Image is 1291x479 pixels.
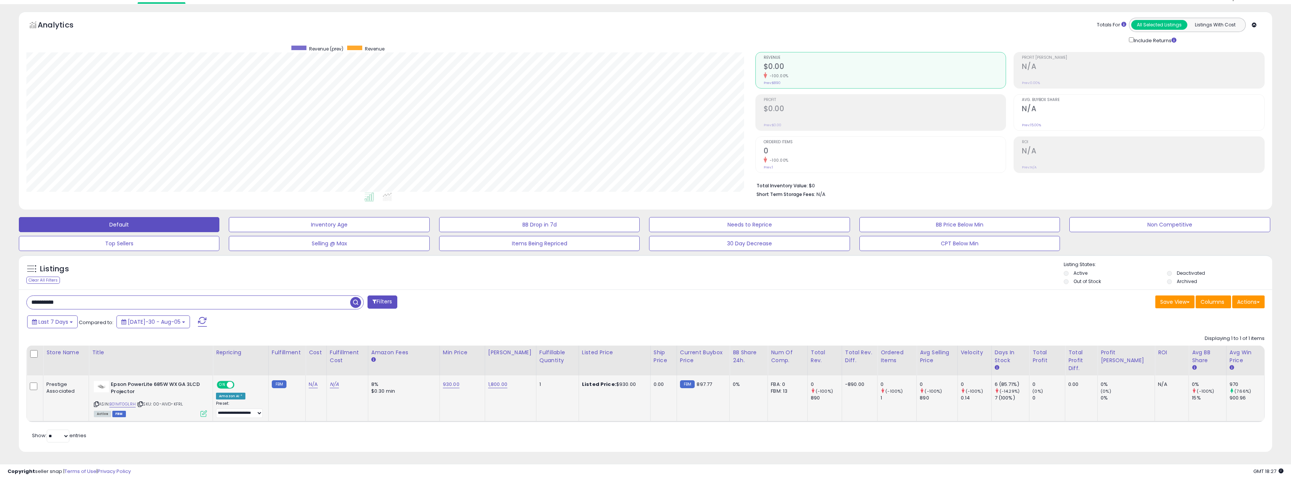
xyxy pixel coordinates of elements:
[92,349,210,357] div: Title
[38,318,68,326] span: Last 7 Days
[961,349,988,357] div: Velocity
[371,349,436,357] div: Amazon Fees
[1101,388,1111,394] small: (0%)
[767,158,789,163] small: -100.00%
[216,393,245,399] div: Amazon AI *
[649,236,850,251] button: 30 Day Decrease
[771,349,804,364] div: Num of Comp.
[229,217,429,232] button: Inventory Age
[111,381,202,397] b: Epson PowerLite 685W WXGA 3LCD Projector
[771,381,801,388] div: FBA: 0
[757,181,1259,190] li: $0
[1192,381,1226,388] div: 0%
[1022,104,1264,115] h2: N/A
[757,191,815,197] b: Short Term Storage Fees:
[216,349,265,357] div: Repricing
[309,46,343,52] span: Revenue (prev)
[764,62,1006,72] h2: $0.00
[272,349,302,357] div: Fulfillment
[1230,395,1264,401] div: 900.96
[1068,381,1092,388] div: 0.00
[1022,62,1264,72] h2: N/A
[27,315,78,328] button: Last 7 Days
[1101,381,1155,388] div: 0%
[764,98,1006,102] span: Profit
[1230,364,1234,371] small: Avg Win Price.
[920,349,954,364] div: Avg Selling Price
[1022,81,1040,85] small: Prev: 0.00%
[995,395,1029,401] div: 7 (100%)
[1068,349,1094,372] div: Total Profit Diff.
[116,315,190,328] button: [DATE]-30 - Aug-05
[1155,295,1195,308] button: Save View
[881,381,916,388] div: 0
[1230,349,1261,364] div: Avg Win Price
[8,468,35,475] strong: Copyright
[79,319,113,326] span: Compared to:
[439,217,640,232] button: BB Drop in 7d
[961,381,991,388] div: 0
[94,381,207,416] div: ASIN:
[98,468,131,475] a: Privacy Policy
[439,236,640,251] button: Items Being Repriced
[1022,56,1264,60] span: Profit [PERSON_NAME]
[64,468,96,475] a: Terms of Use
[859,217,1060,232] button: BB Price Below Min
[1032,388,1043,394] small: (0%)
[1177,278,1197,285] label: Archived
[217,382,227,388] span: ON
[112,411,126,417] span: FBM
[764,123,781,127] small: Prev: $0.00
[649,217,850,232] button: Needs to Reprice
[995,364,999,371] small: Days In Stock.
[764,56,1006,60] span: Revenue
[272,380,286,388] small: FBM
[330,381,339,388] a: N/A
[233,382,245,388] span: OFF
[330,349,365,364] div: Fulfillment Cost
[1101,349,1152,364] div: Profit [PERSON_NAME]
[582,381,645,388] div: $930.00
[229,236,429,251] button: Selling @ Max
[1022,147,1264,157] h2: N/A
[128,318,181,326] span: [DATE]-30 - Aug-05
[920,395,957,401] div: 890
[1032,395,1065,401] div: 0
[1074,278,1101,285] label: Out of Stock
[881,395,916,401] div: 1
[46,381,83,395] div: Prestige Associated
[961,395,991,401] div: 0.14
[582,381,616,388] b: Listed Price:
[1197,388,1214,394] small: (-100%)
[1032,381,1065,388] div: 0
[764,140,1006,144] span: Ordered Items
[371,381,434,388] div: 8%
[368,295,397,309] button: Filters
[1064,261,1272,268] p: Listing States:
[1069,217,1270,232] button: Non Competitive
[309,381,318,388] a: N/A
[811,349,839,364] div: Total Rev.
[733,381,762,388] div: 0%
[582,349,647,357] div: Listed Price
[38,20,88,32] h5: Analytics
[885,388,903,394] small: (-100%)
[966,388,983,394] small: (-100%)
[925,388,942,394] small: (-100%)
[216,401,263,418] div: Preset:
[1022,165,1037,170] small: Prev: N/A
[859,236,1060,251] button: CPT Below Min
[764,81,781,85] small: Prev: $890
[811,395,842,401] div: 890
[1192,395,1226,401] div: 15%
[8,468,131,475] div: seller snap | |
[1158,349,1185,357] div: ROI
[733,349,764,364] div: BB Share 24h.
[94,381,109,392] img: 21LB5NJG9gL._SL40_.jpg
[680,349,726,364] div: Current Buybox Price
[1022,98,1264,102] span: Avg. Buybox Share
[995,381,1029,388] div: 6 (85.71%)
[767,73,789,79] small: -100.00%
[1205,335,1265,342] div: Displaying 1 to 1 of 1 items
[309,349,323,357] div: Cost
